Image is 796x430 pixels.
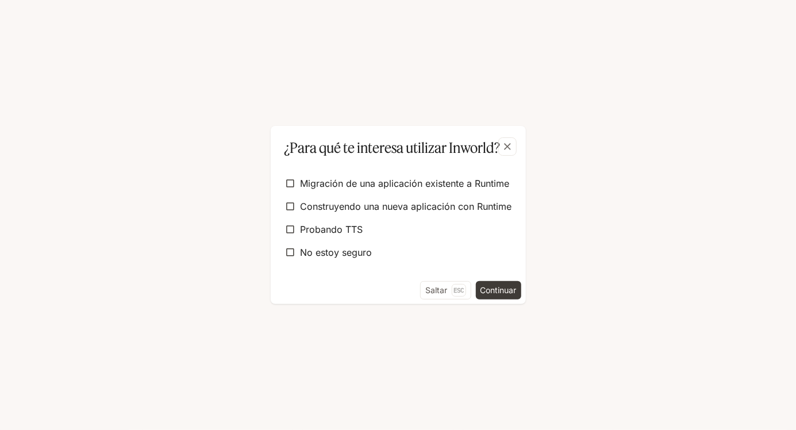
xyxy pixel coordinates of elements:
[284,139,501,156] font: ¿Para qué te interesa utilizar Inworld?
[480,285,517,295] font: Continuar
[301,247,372,258] font: No estoy seguro
[301,178,510,189] font: Migración de una aplicación existente a Runtime
[301,224,363,235] font: Probando TTS
[301,201,512,212] font: Construyendo una nueva aplicación con Runtime
[425,285,447,295] font: Saltar
[453,286,464,294] font: Esc
[420,281,471,300] button: SaltarEsc
[476,281,521,300] button: Continuar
